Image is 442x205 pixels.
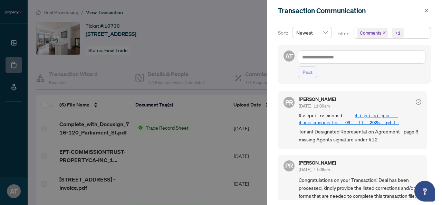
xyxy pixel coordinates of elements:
span: close [424,8,429,13]
span: Newest [296,27,328,38]
span: [DATE], 11:08am [299,167,330,172]
p: Filter: [337,30,350,37]
a: digisign-documents-09-11-2025.pdf [299,113,399,125]
span: Comments [360,29,381,36]
span: AT [285,51,293,61]
span: PR [285,161,293,170]
span: check-circle [416,99,421,105]
button: Post [298,66,317,78]
h5: [PERSON_NAME] [299,160,336,165]
span: close [383,31,386,35]
button: Open asap [414,181,435,202]
span: PR [285,97,293,107]
span: Comments [357,28,388,38]
div: Transaction Communication [278,6,422,16]
span: [DATE], 11:09am [299,103,330,109]
span: Tenant Designated Representation Agreement - page 3 missing Agents signature under #12 [299,128,421,144]
h5: [PERSON_NAME] [299,97,336,102]
span: Requirement - [299,112,421,126]
div: +1 [395,29,401,36]
p: Sort: [278,29,289,37]
span: Congratulations on your Transaction! Deal has been processed, kindly provide the listed correctio... [299,176,421,200]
